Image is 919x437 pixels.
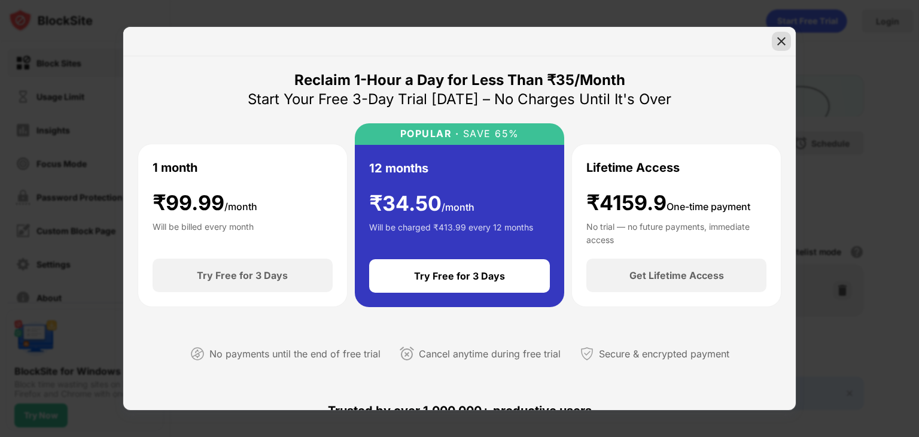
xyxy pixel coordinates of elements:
[248,90,671,109] div: Start Your Free 3-Day Trial [DATE] – No Charges Until It's Over
[419,345,561,363] div: Cancel anytime during free trial
[369,192,474,216] div: ₹ 34.50
[153,220,254,244] div: Will be billed every month
[224,201,257,213] span: /month
[586,220,766,244] div: No trial — no future payments, immediate access
[369,159,428,177] div: 12 months
[414,270,505,282] div: Try Free for 3 Days
[580,347,594,361] img: secured-payment
[209,345,381,363] div: No payments until the end of free trial
[629,269,724,281] div: Get Lifetime Access
[153,159,197,177] div: 1 month
[599,345,729,363] div: Secure & encrypted payment
[442,201,474,213] span: /month
[294,71,625,90] div: Reclaim 1-Hour a Day for Less Than ₹35/Month
[400,128,459,139] div: POPULAR ·
[369,221,533,245] div: Will be charged ₹413.99 every 12 months
[586,159,680,177] div: Lifetime Access
[586,191,750,216] div: ₹4159.9
[153,191,257,216] div: ₹ 99.99
[459,128,519,139] div: SAVE 65%
[667,201,750,213] span: One-time payment
[400,347,414,361] img: cancel-anytime
[197,269,288,281] div: Try Free for 3 Days
[190,347,205,361] img: not-paying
